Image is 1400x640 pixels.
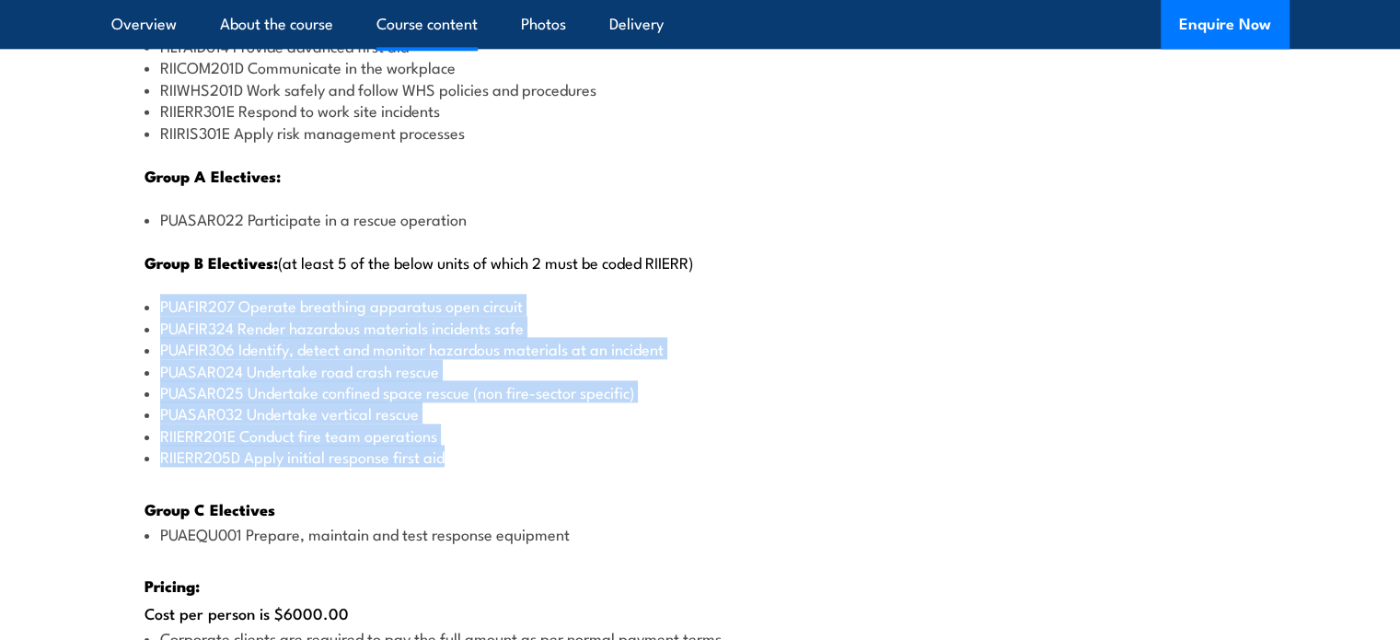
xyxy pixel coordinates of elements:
[145,425,1256,446] li: RIIERR201E Conduct fire team operations
[145,523,1256,544] li: PUAEQU001 Prepare, maintain and test response equipment
[145,338,1256,359] li: PUAFIR306 Identify, detect and monitor hazardous materials at an incident
[145,164,281,188] strong: Group A Electives:
[145,574,200,598] strong: Pricing:
[145,402,1256,424] li: PUASAR032 Undertake vertical rescue
[145,446,1256,467] li: RIIERR205D Apply initial response first aid
[145,78,1256,99] li: RIIWHS201D Work safely and follow WHS policies and procedures
[145,56,1256,77] li: RIICOM201D Communicate in the workplace
[145,252,1256,272] p: (at least 5 of the below units of which 2 must be coded RIIERR)
[145,122,1256,143] li: RIIRIS301E Apply risk management processes
[145,497,275,521] strong: Group C Electives
[145,295,1256,316] li: PUAFIR207 Operate breathing apparatus open circuit
[145,381,1256,402] li: PUASAR025 Undertake confined space rescue (non fire-sector specific)
[145,208,1256,229] li: PUASAR022 Participate in a rescue operation
[145,99,1256,121] li: RIIERR301E Respond to work site incidents
[145,250,278,274] strong: Group B Electives:
[145,317,1256,338] li: PUAFIR324 Render hazardous materials incidents safe
[145,360,1256,381] li: PUASAR024 Undertake road crash rescue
